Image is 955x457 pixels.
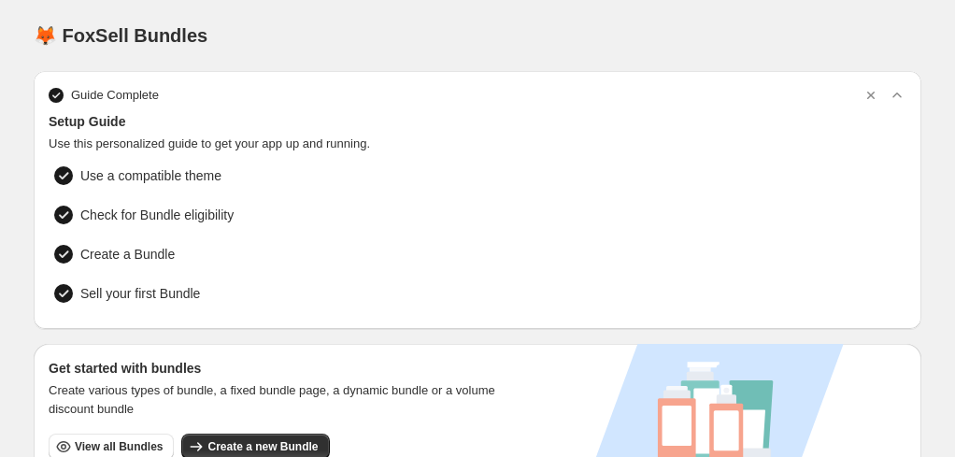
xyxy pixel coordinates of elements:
[80,245,175,264] span: Create a Bundle
[71,86,159,105] span: Guide Complete
[49,381,513,419] span: Create various types of bundle, a fixed bundle page, a dynamic bundle or a volume discount bundle
[80,166,221,185] span: Use a compatible theme
[75,439,163,454] span: View all Bundles
[80,206,234,224] span: Check for Bundle eligibility
[49,359,513,378] h3: Get started with bundles
[80,284,200,303] span: Sell your first Bundle
[34,24,207,47] h1: 🦊 FoxSell Bundles
[49,112,906,131] span: Setup Guide
[49,135,906,153] span: Use this personalized guide to get your app up and running.
[207,439,318,454] span: Create a new Bundle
